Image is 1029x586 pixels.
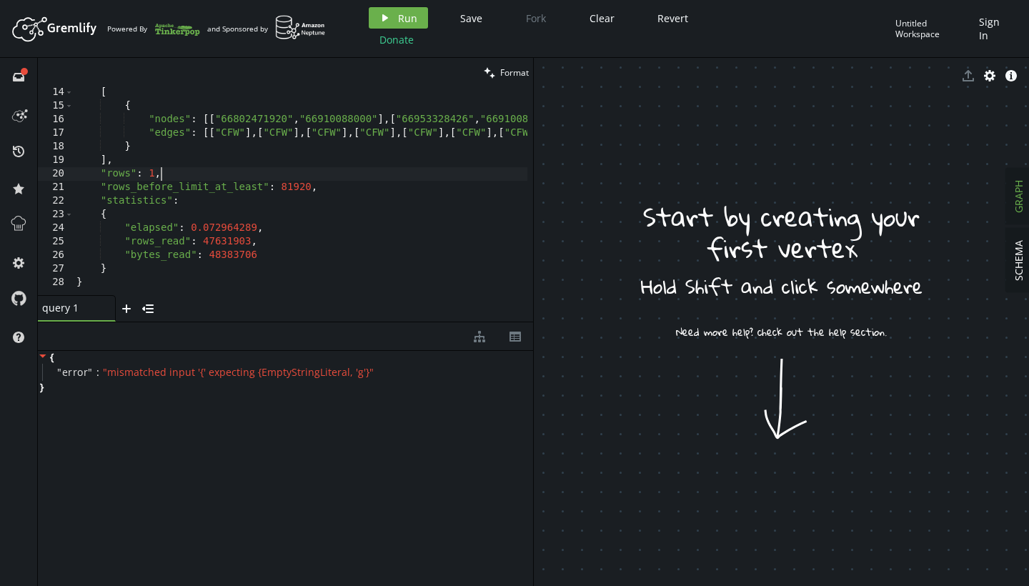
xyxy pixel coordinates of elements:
span: { [50,351,54,364]
span: Save [460,11,482,25]
span: SCHEMA [1012,240,1025,281]
button: Revert [647,7,699,29]
span: " [88,365,93,379]
span: error [62,366,89,379]
div: and Sponsored by [207,15,326,42]
div: 18 [38,140,74,154]
button: Donate [369,29,424,50]
button: Run [369,7,428,29]
div: Untitled Workspace [895,18,972,40]
div: 14 [38,86,74,99]
div: 15 [38,99,74,113]
div: 25 [38,235,74,249]
img: AWS Neptune [275,15,326,40]
span: query 1 [42,302,99,314]
div: 27 [38,262,74,276]
span: Run [398,11,417,25]
span: } [38,381,44,394]
span: : [96,366,99,379]
span: " [57,365,62,379]
span: Clear [590,11,615,25]
span: Revert [657,11,688,25]
div: 21 [38,181,74,194]
div: Powered By [107,16,200,41]
button: Fork [514,7,557,29]
div: 17 [38,126,74,140]
div: 16 [38,113,74,126]
div: 24 [38,222,74,235]
span: " mismatched input '{' expecting {EmptyStringLiteral, 'g'} " [103,365,374,379]
button: Sign In [972,7,1018,50]
button: Save [449,7,493,29]
span: Format [500,66,529,79]
button: Clear [579,7,625,29]
span: GRAPH [1012,180,1025,213]
span: Sign In [979,15,1011,42]
button: Format [479,58,533,87]
div: 19 [38,154,74,167]
div: 26 [38,249,74,262]
span: Fork [526,11,546,25]
div: 28 [38,276,74,289]
span: Donate [379,33,414,46]
div: 22 [38,194,74,208]
div: 20 [38,167,74,181]
div: 23 [38,208,74,222]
